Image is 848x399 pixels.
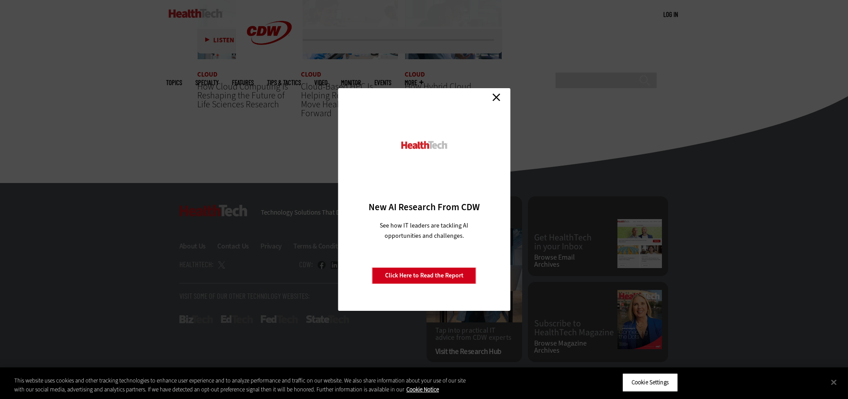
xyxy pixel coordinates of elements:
div: This website uses cookies and other tracking technologies to enhance user experience and to analy... [14,376,467,394]
p: See how IT leaders are tackling AI opportunities and challenges. [369,220,479,241]
a: Close [490,90,503,104]
h3: New AI Research From CDW [353,201,495,213]
a: More information about your privacy [406,386,439,393]
img: HealthTech_0.png [400,140,448,150]
button: Cookie Settings [622,373,678,392]
button: Close [824,372,844,392]
a: Click Here to Read the Report [372,267,476,284]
